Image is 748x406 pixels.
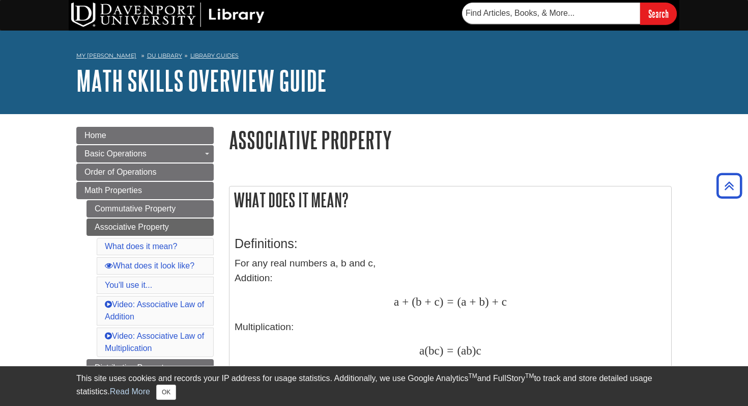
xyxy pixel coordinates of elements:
span: = [443,344,453,357]
span: c [434,344,439,357]
span: ) [440,344,444,357]
a: Order of Operations [76,164,214,181]
span: a [419,344,424,357]
div: This site uses cookies and records your IP address for usage statistics. Additionally, we use Goo... [76,372,672,400]
span: a [461,295,466,308]
span: ( [409,295,416,308]
a: What does it mean? [105,242,177,251]
sup: TM [525,372,534,380]
a: Video: Associative Law of Addition [105,300,204,321]
input: Find Articles, Books, & More... [462,3,640,24]
span: ) [485,295,489,308]
span: b [416,295,422,308]
a: DU Library [147,52,182,59]
span: Home [84,131,106,140]
a: Math Skills Overview Guide [76,65,327,96]
span: Math Properties [84,186,142,195]
a: Distributive Property [87,359,214,376]
a: What does it look like? [105,261,194,270]
input: Search [640,3,677,24]
span: + [399,295,409,308]
span: ( [453,344,461,357]
h1: Associative Property [229,127,672,153]
a: Associative Property [87,219,214,236]
img: DU Library [71,3,265,27]
a: Library Guides [190,52,239,59]
span: + [421,295,431,308]
h2: What does it mean? [229,186,671,213]
span: a [394,295,399,308]
span: + [489,295,499,308]
span: b [466,344,472,357]
a: Home [76,127,214,144]
form: Searches DU Library's articles, books, and more [462,3,677,24]
button: Close [156,385,176,400]
a: My [PERSON_NAME] [76,51,136,60]
nav: breadcrumb [76,49,672,65]
span: c [431,295,440,308]
span: b [428,344,435,357]
span: ( [454,295,462,308]
a: Math Properties [76,182,214,199]
span: c [476,344,481,357]
a: Basic Operations [76,145,214,163]
a: You'll use it... [105,281,152,289]
span: Basic Operations [84,149,147,158]
span: ) [440,295,444,308]
span: ) [472,344,476,357]
span: ( [424,344,428,357]
a: Back to Top [713,179,745,193]
p: For any real numbers a, b and c, Addition: Multiplication: This law simply states that with addit... [235,256,666,398]
h3: Definitions: [235,236,666,251]
span: c [499,295,507,308]
span: a [461,344,466,357]
a: Commutative Property [87,200,214,218]
span: = [443,295,453,308]
span: Order of Operations [84,168,156,176]
span: b [476,295,485,308]
a: Read More [110,387,150,396]
sup: TM [468,372,477,380]
span: + [466,295,476,308]
a: Video: Associative Law of Multiplication [105,332,204,353]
